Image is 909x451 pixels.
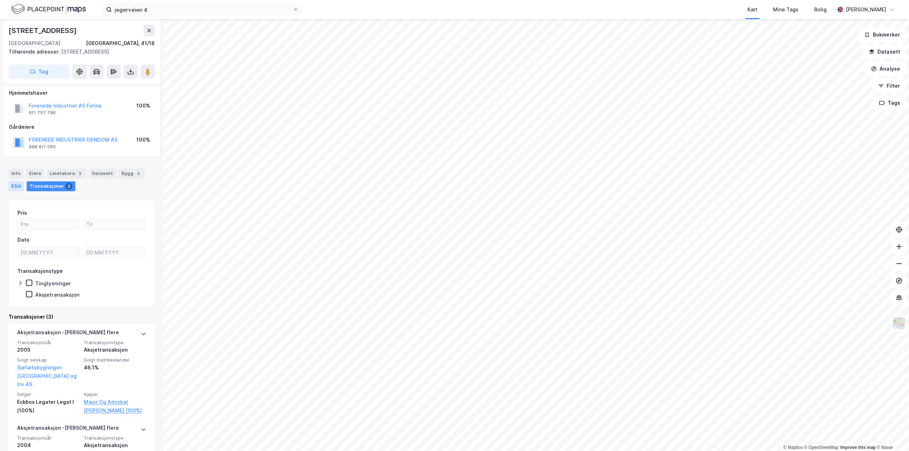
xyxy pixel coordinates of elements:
[18,247,80,258] input: DD.MM.YYYY
[873,96,906,110] button: Tags
[119,169,145,178] div: Bygg
[9,65,70,79] button: Tag
[89,169,116,178] div: Datasett
[112,4,293,15] input: Søk på adresse, matrikkel, gårdeiere, leietakere eller personer
[873,417,909,451] div: Kontrollprogram for chat
[26,169,44,178] div: Eiere
[18,219,80,230] input: Fra
[865,62,906,76] button: Analyse
[84,363,146,372] div: 46.1%
[892,317,906,330] img: Z
[136,101,150,110] div: 100%
[83,219,146,230] input: Til
[17,391,80,397] span: Selger
[135,170,142,177] div: 5
[65,183,72,190] div: 3
[9,313,155,321] div: Transaksjoner (3)
[84,398,146,415] a: Major Og Advokat [PERSON_NAME] (100%)
[873,417,909,451] iframe: Chat Widget
[35,280,71,287] div: Tinglysninger
[29,144,56,150] div: 998 911 060
[9,48,149,56] div: [STREET_ADDRESS]
[84,340,146,346] span: Transaksjonstype
[17,424,119,435] div: Aksjetransaksjon - [PERSON_NAME] flere
[17,398,80,415] div: Eckbos Legater Legat I (100%)
[84,346,146,354] div: Aksjetransaksjon
[84,435,146,441] span: Transaksjonstype
[17,357,80,363] span: Solgt selskap
[9,181,24,191] div: ESG
[814,5,827,14] div: Bolig
[17,340,80,346] span: Transaksjonsår
[804,445,839,450] a: OpenStreetMap
[84,441,146,450] div: Aksjetransaksjon
[17,328,119,340] div: Aksjetransaksjon - [PERSON_NAME] flere
[773,5,799,14] div: Mine Tags
[846,5,886,14] div: [PERSON_NAME]
[29,110,56,116] div: 911 757 796
[17,435,80,441] span: Transaksjonsår
[872,79,906,93] button: Filter
[858,28,906,42] button: Bokmerker
[9,89,154,97] div: Hjemmelshaver
[84,357,146,363] span: Solgt matrikkelandel
[47,169,86,178] div: Leietakere
[35,291,80,298] div: Aksjetransaksjon
[783,445,803,450] a: Mapbox
[9,25,78,36] div: [STREET_ADDRESS]
[86,39,155,48] div: [GEOGRAPHIC_DATA], 41/18
[17,209,27,217] div: Pris
[9,169,23,178] div: Info
[863,45,906,59] button: Datasett
[76,170,83,177] div: 3
[17,346,80,354] div: 2005
[9,123,154,131] div: Gårdeiere
[11,3,86,16] img: logo.f888ab2527a4732fd821a326f86c7f29.svg
[27,181,75,191] div: Transaksjoner
[136,136,150,144] div: 100%
[747,5,757,14] div: Kart
[17,267,63,275] div: Transaksjonstype
[17,441,80,450] div: 2004
[17,236,29,244] div: Dato
[840,445,876,450] a: Improve this map
[9,49,61,55] span: Tilhørende adresser:
[9,39,60,48] div: [GEOGRAPHIC_DATA]
[17,364,77,387] a: Sjøfartsbygningen [GEOGRAPHIC_DATA] og Inv AS
[83,247,146,258] input: DD.MM.YYYY
[84,391,146,397] span: Kjøper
